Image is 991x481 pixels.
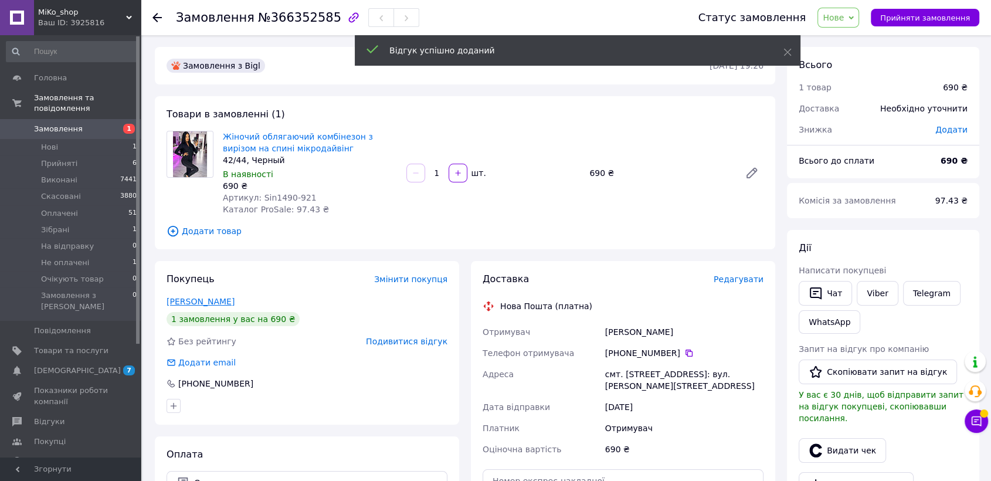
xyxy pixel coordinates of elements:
[38,18,141,28] div: Ваш ID: 3925816
[483,402,550,412] span: Дата відправки
[799,125,832,134] span: Знижка
[41,158,77,169] span: Прийняті
[799,156,874,165] span: Всього до сплати
[799,438,886,463] button: Видати чек
[167,225,763,238] span: Додати товар
[871,9,979,26] button: Прийняти замовлення
[389,45,754,56] div: Відгук успішно доданий
[483,348,574,358] span: Телефон отримувача
[38,7,126,18] span: MiKo_shop
[943,82,968,93] div: 690 ₴
[258,11,341,25] span: №366352585
[133,274,137,284] span: 0
[167,297,235,306] a: [PERSON_NAME]
[120,191,137,202] span: 3880
[799,266,886,275] span: Написати покупцеві
[6,41,138,62] input: Пошук
[603,397,766,418] div: [DATE]
[497,300,595,312] div: Нова Пошта (платна)
[34,73,67,83] span: Головна
[223,132,373,153] a: Жіночий облягаючий комбінезон з вирізом на спині мікродайвінг
[41,274,104,284] span: Очікують товар
[799,59,832,70] span: Всього
[469,167,487,179] div: шт.
[223,193,317,202] span: Артикул: Sin1490-921
[903,281,961,306] a: Telegram
[799,390,963,423] span: У вас є 30 днів, щоб відправити запит на відгук покупцеві, скопіювавши посилання.
[823,13,844,22] span: Нове
[133,290,137,311] span: 0
[965,409,988,433] button: Чат з покупцем
[941,156,968,165] b: 690 ₴
[483,370,514,379] span: Адреса
[223,170,273,179] span: В наявності
[123,365,135,375] span: 7
[603,321,766,343] div: [PERSON_NAME]
[34,416,65,427] span: Відгуки
[167,59,265,73] div: Замовлення з Bigl
[128,208,137,219] span: 51
[41,208,78,219] span: Оплачені
[483,327,530,337] span: Отримувач
[123,124,135,134] span: 1
[173,131,208,177] img: Жіночий облягаючий комбінезон з вирізом на спині мікродайвінг
[799,344,929,354] span: Запит на відгук про компанію
[34,345,108,356] span: Товари та послуги
[880,13,970,22] span: Прийняти замовлення
[483,424,520,433] span: Платник
[133,158,137,169] span: 6
[167,312,300,326] div: 1 замовлення у вас на 690 ₴
[935,125,968,134] span: Додати
[178,337,236,346] span: Без рейтингу
[177,378,254,389] div: [PHONE_NUMBER]
[799,242,811,253] span: Дії
[41,142,58,153] span: Нові
[41,191,81,202] span: Скасовані
[799,196,896,205] span: Комісія за замовлення
[177,357,237,368] div: Додати email
[167,273,215,284] span: Покупець
[34,436,66,447] span: Покупці
[133,225,137,235] span: 1
[799,360,957,384] button: Скопіювати запит на відгук
[740,161,763,185] a: Редагувати
[120,175,137,185] span: 7441
[133,142,137,153] span: 1
[34,93,141,114] span: Замовлення та повідомлення
[167,109,285,120] span: Товари в замовленні (1)
[41,258,89,268] span: Не оплачені
[133,241,137,252] span: 0
[483,445,561,454] span: Оціночна вартість
[799,104,839,113] span: Доставка
[41,241,94,252] span: На відправку
[223,205,329,214] span: Каталог ProSale: 97.43 ₴
[603,364,766,397] div: смт. [STREET_ADDRESS]: вул. [PERSON_NAME][STREET_ADDRESS]
[605,347,763,359] div: [PHONE_NUMBER]
[603,439,766,460] div: 690 ₴
[34,456,97,467] span: Каталог ProSale
[41,225,69,235] span: Зібрані
[366,337,447,346] span: Подивитися відгук
[585,165,735,181] div: 690 ₴
[935,196,968,205] span: 97.43 ₴
[223,154,397,166] div: 42/44, Черный
[483,273,529,284] span: Доставка
[603,418,766,439] div: Отримувач
[34,365,121,376] span: [DEMOGRAPHIC_DATA]
[167,449,203,460] span: Оплата
[34,385,108,407] span: Показники роботи компанії
[799,281,852,306] button: Чат
[165,357,237,368] div: Додати email
[152,12,162,23] div: Повернутися назад
[857,281,898,306] a: Viber
[698,12,806,23] div: Статус замовлення
[34,124,83,134] span: Замовлення
[176,11,254,25] span: Замовлення
[133,258,137,268] span: 1
[873,96,975,121] div: Необхідно уточнити
[799,310,860,334] a: WhatsApp
[374,275,447,284] span: Змінити покупця
[34,326,91,336] span: Повідомлення
[223,180,397,192] div: 690 ₴
[41,175,77,185] span: Виконані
